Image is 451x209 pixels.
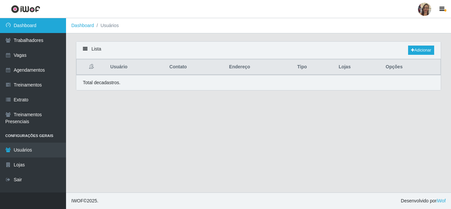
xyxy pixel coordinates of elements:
th: Usuário [106,59,165,75]
th: Lojas [335,59,382,75]
th: Endereço [225,59,293,75]
nav: breadcrumb [66,18,451,33]
div: Lista [76,42,441,59]
a: Dashboard [71,23,94,28]
p: Total de cadastros. [83,79,121,86]
img: CoreUI Logo [11,5,40,13]
th: Contato [165,59,225,75]
li: Usuários [94,22,119,29]
span: © 2025 . [71,197,98,204]
a: Adicionar [408,46,434,55]
a: iWof [436,198,446,203]
th: Opções [382,59,440,75]
span: IWOF [71,198,84,203]
th: Tipo [293,59,334,75]
span: Desenvolvido por [401,197,446,204]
